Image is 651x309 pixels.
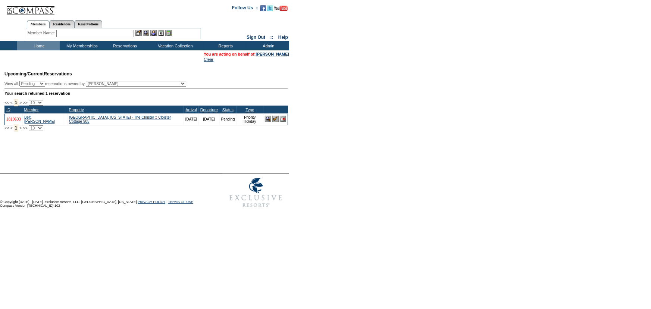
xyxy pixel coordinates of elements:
[4,71,44,77] span: Upcoming/Current
[150,30,157,36] img: Impersonate
[204,52,289,56] span: You are acting on behalf of:
[10,100,12,105] span: <
[267,5,273,11] img: Follow us on Twitter
[28,30,56,36] div: Member Name:
[185,107,197,112] a: Arrival
[14,99,19,106] span: 1
[23,100,27,105] span: >>
[247,35,265,40] a: Sign Out
[23,126,27,130] span: >>
[6,117,21,121] a: 1810603
[260,7,266,12] a: Become our fan on Facebook
[256,52,289,56] a: [PERSON_NAME]
[74,20,102,28] a: Reservations
[278,35,288,40] a: Help
[168,200,194,204] a: TERMS OF USE
[237,113,263,125] td: Priority Holiday
[135,30,142,36] img: b_edit.gif
[24,115,55,124] a: Belt, [PERSON_NAME]
[245,107,254,112] a: Type
[274,6,288,11] img: Subscribe to our YouTube Channel
[103,41,145,50] td: Reservations
[19,126,22,130] span: >
[60,41,103,50] td: My Memberships
[27,20,50,28] a: Members
[19,100,22,105] span: >
[199,113,219,125] td: [DATE]
[272,116,279,122] img: Confirm Reservation
[165,30,172,36] img: b_calculator.gif
[232,4,259,13] td: Follow Us ::
[265,116,271,122] img: View Reservation
[17,41,60,50] td: Home
[158,30,164,36] img: Reservations
[246,41,289,50] td: Admin
[14,124,19,132] span: 1
[24,107,38,112] a: Member
[280,116,286,122] img: Cancel Reservation
[222,174,289,211] img: Exclusive Resorts
[4,91,288,96] div: Your search returned 1 reservation
[274,7,288,12] a: Subscribe to our YouTube Channel
[4,81,190,87] div: View all: reservations owned by:
[204,57,213,62] a: Clear
[219,113,237,125] td: Pending
[4,126,9,130] span: <<
[10,126,12,130] span: <
[184,113,198,125] td: [DATE]
[69,107,84,112] a: Property
[260,5,266,11] img: Become our fan on Facebook
[203,41,246,50] td: Reports
[138,200,165,204] a: PRIVACY POLICY
[145,41,203,50] td: Vacation Collection
[4,100,9,105] span: <<
[6,107,10,112] a: ID
[143,30,149,36] img: View
[4,71,72,77] span: Reservations
[270,35,273,40] span: ::
[267,7,273,12] a: Follow us on Twitter
[49,20,74,28] a: Residences
[200,107,218,112] a: Departure
[69,115,171,124] a: [GEOGRAPHIC_DATA], [US_STATE] - The Cloister :: Cloister Cottage 905
[222,107,234,112] a: Status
